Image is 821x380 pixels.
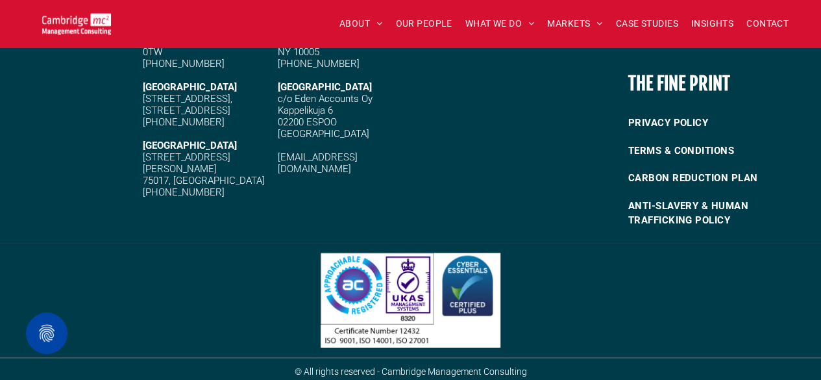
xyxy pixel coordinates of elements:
[740,14,795,34] a: CONTACT
[143,81,237,93] strong: [GEOGRAPHIC_DATA]
[143,116,225,128] span: [PHONE_NUMBER]
[143,186,225,198] span: [PHONE_NUMBER]
[143,58,225,70] span: [PHONE_NUMBER]
[628,192,805,234] a: ANTI-SLAVERY & HUMAN TRAFFICKING POLICY
[42,13,111,34] img: Go to Homepage
[628,164,805,192] a: CARBON REDUCTION PLAN
[609,14,685,34] a: CASE STUDIES
[278,151,358,175] a: [EMAIL_ADDRESS][DOMAIN_NAME]
[541,14,609,34] a: MARKETS
[143,105,230,116] span: [STREET_ADDRESS]
[295,366,527,376] span: © All rights reserved - Cambridge Management Consulting
[389,14,458,34] a: OUR PEOPLE
[321,253,500,348] img: Three certification logos: Approachable Registered, UKAS Management Systems with a tick and certi...
[685,14,740,34] a: INSIGHTS
[278,58,360,70] span: [PHONE_NUMBER]
[278,81,372,93] span: [GEOGRAPHIC_DATA]
[143,175,265,186] span: 75017, [GEOGRAPHIC_DATA]
[459,14,541,34] a: WHAT WE DO
[628,72,730,95] b: THE FINE PRINT
[628,109,805,137] a: PRIVACY POLICY
[143,151,230,175] span: [STREET_ADDRESS][PERSON_NAME]
[628,137,805,165] a: TERMS & CONDITIONS
[278,46,319,58] span: NY 10005
[143,140,237,151] strong: [GEOGRAPHIC_DATA]
[278,93,373,140] span: c/o Eden Accounts Oy Kappelikuja 6 02200 ESPOO [GEOGRAPHIC_DATA]
[42,15,111,29] a: Your Business Transformed | Cambridge Management Consulting
[333,14,389,34] a: ABOUT
[143,93,232,105] span: [STREET_ADDRESS],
